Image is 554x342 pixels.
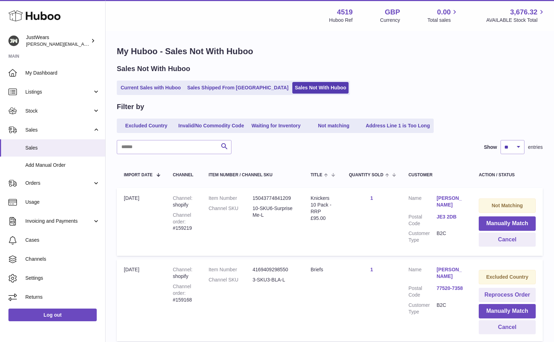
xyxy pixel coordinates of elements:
[173,283,195,303] div: #159168
[408,230,437,243] dt: Customer Type
[209,195,253,202] dt: Item Number
[510,7,537,17] span: 3,676.32
[311,195,335,222] div: Knickers 10 Pack - RRP £95.00
[253,277,297,283] dd: 3-SKU3-BLA-L
[209,173,297,177] div: Item Number / Channel SKU
[528,144,543,151] span: entries
[408,266,437,281] dt: Name
[173,173,195,177] div: Channel
[8,309,97,321] a: Log out
[25,237,100,243] span: Cases
[248,120,304,132] a: Waiting for Inventory
[427,17,459,24] span: Total sales
[486,17,546,24] span: AVAILABLE Stock Total
[25,162,100,169] span: Add Manual Order
[437,195,465,208] a: [PERSON_NAME]
[25,218,93,224] span: Invoicing and Payments
[385,7,400,17] strong: GBP
[209,266,253,273] dt: Item Number
[8,36,19,46] img: josh@just-wears.com
[408,285,437,298] dt: Postal Code
[427,7,459,24] a: 0.00 Total sales
[363,120,433,132] a: Address Line 1 is Too Long
[25,70,100,76] span: My Dashboard
[209,277,253,283] dt: Channel SKU
[306,120,362,132] a: Not matching
[25,199,100,205] span: Usage
[253,205,297,218] dd: 10-SKU6-Surprise Me-L
[209,205,253,218] dt: Channel SKU
[173,284,191,296] strong: Channel order
[185,82,291,94] a: Sales Shipped From [GEOGRAPHIC_DATA]
[479,288,536,302] button: Reprocess Order
[25,127,93,133] span: Sales
[479,233,536,247] button: Cancel
[173,195,192,201] strong: Channel
[253,195,297,202] dd: 15043774841209
[380,17,400,24] div: Currency
[25,294,100,300] span: Returns
[25,145,100,151] span: Sales
[437,266,465,280] a: [PERSON_NAME]
[408,173,465,177] div: Customer
[25,256,100,262] span: Channels
[486,274,528,280] strong: Excluded Country
[437,7,451,17] span: 0.00
[173,212,195,232] div: #159219
[124,173,153,177] span: Import date
[329,17,353,24] div: Huboo Ref
[25,108,93,114] span: Stock
[408,302,437,315] dt: Customer Type
[117,102,144,112] h2: Filter by
[484,144,497,151] label: Show
[25,89,93,95] span: Listings
[437,285,465,292] a: 77520-7358
[349,173,383,177] span: Quantity Sold
[173,267,192,272] strong: Channel
[26,41,141,47] span: [PERSON_NAME][EMAIL_ADDRESS][DOMAIN_NAME]
[173,195,195,208] div: shopify
[408,195,437,210] dt: Name
[173,212,191,224] strong: Channel order
[118,82,183,94] a: Current Sales with Huboo
[176,120,247,132] a: Invalid/No Commodity Code
[25,180,93,186] span: Orders
[492,203,523,208] strong: Not Matching
[479,173,536,177] div: Action / Status
[437,230,465,243] dd: B2C
[437,302,465,315] dd: B2C
[311,173,322,177] span: Title
[292,82,349,94] a: Sales Not With Huboo
[25,275,100,281] span: Settings
[26,34,89,47] div: JustWears
[117,188,166,256] td: [DATE]
[479,216,536,231] button: Manually Match
[117,259,166,341] td: [DATE]
[311,266,335,273] div: Briefs
[370,267,373,272] a: 1
[479,320,536,335] button: Cancel
[486,7,546,24] a: 3,676.32 AVAILABLE Stock Total
[337,7,353,17] strong: 4519
[253,266,297,273] dd: 4169409298550
[118,120,174,132] a: Excluded Country
[408,214,437,227] dt: Postal Code
[370,195,373,201] a: 1
[117,46,543,57] h1: My Huboo - Sales Not With Huboo
[437,214,465,220] a: JE3 2DB
[117,64,190,74] h2: Sales Not With Huboo
[173,266,195,280] div: shopify
[479,304,536,318] button: Manually Match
